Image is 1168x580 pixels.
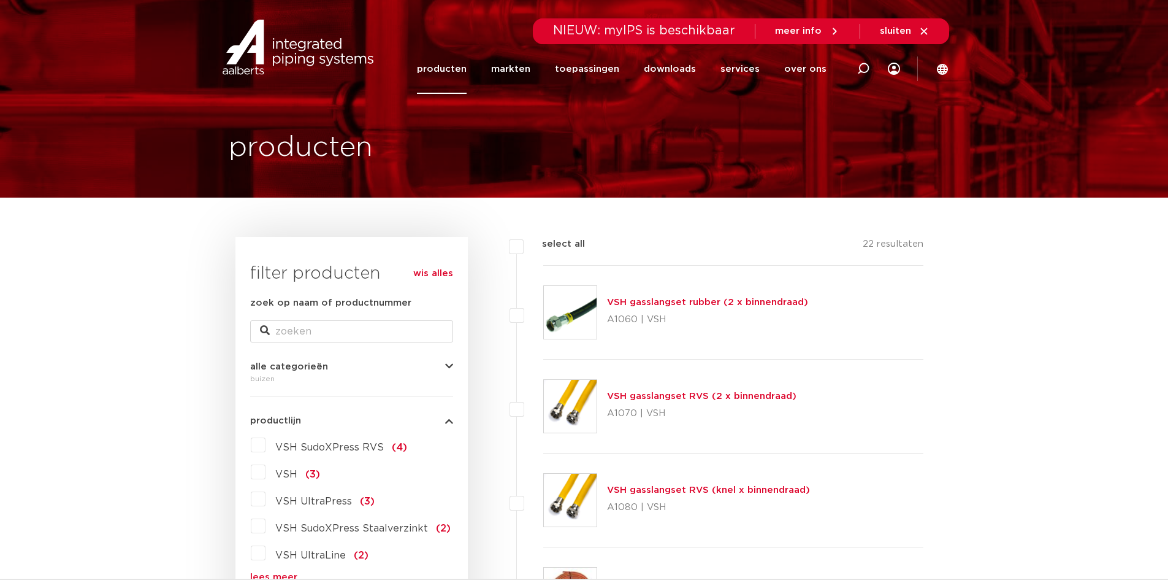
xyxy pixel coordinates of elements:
span: (2) [354,551,368,560]
span: (3) [305,470,320,479]
img: Thumbnail for VSH gasslangset RVS (knel x binnendraad) [544,474,597,527]
span: (2) [436,524,451,533]
p: A1070 | VSH [607,404,796,423]
span: (3) [360,497,375,506]
a: meer info [775,26,840,37]
input: zoeken [250,320,453,342]
div: buizen [250,371,453,386]
button: productlijn [250,416,453,425]
a: downloads [644,44,696,94]
span: VSH UltraLine [275,551,346,560]
a: toepassingen [555,44,619,94]
span: sluiten [880,26,911,36]
a: VSH gasslangset RVS (knel x binnendraad) [607,485,810,495]
a: sluiten [880,26,929,37]
span: VSH UltraPress [275,497,352,506]
div: my IPS [888,44,900,94]
a: producten [417,44,467,94]
nav: Menu [417,44,826,94]
a: VSH gasslangset RVS (2 x binnendraad) [607,392,796,401]
span: VSH SudoXPress Staalverzinkt [275,524,428,533]
span: productlijn [250,416,301,425]
a: markten [491,44,530,94]
a: wis alles [413,266,453,281]
h3: filter producten [250,261,453,286]
span: VSH SudoXPress RVS [275,443,384,452]
span: alle categorieën [250,362,328,371]
p: A1080 | VSH [607,498,810,517]
span: meer info [775,26,822,36]
a: VSH gasslangset rubber (2 x binnendraad) [607,298,808,307]
button: alle categorieën [250,362,453,371]
img: Thumbnail for VSH gasslangset rubber (2 x binnendraad) [544,286,597,339]
span: VSH [275,470,297,479]
label: zoek op naam of productnummer [250,296,411,311]
span: (4) [392,443,407,452]
p: 22 resultaten [863,237,923,256]
span: NIEUW: myIPS is beschikbaar [553,25,735,37]
p: A1060 | VSH [607,310,808,330]
img: Thumbnail for VSH gasslangset RVS (2 x binnendraad) [544,380,597,433]
h1: producten [229,128,373,168]
a: over ons [784,44,826,94]
label: select all [524,237,585,252]
a: services [720,44,760,94]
